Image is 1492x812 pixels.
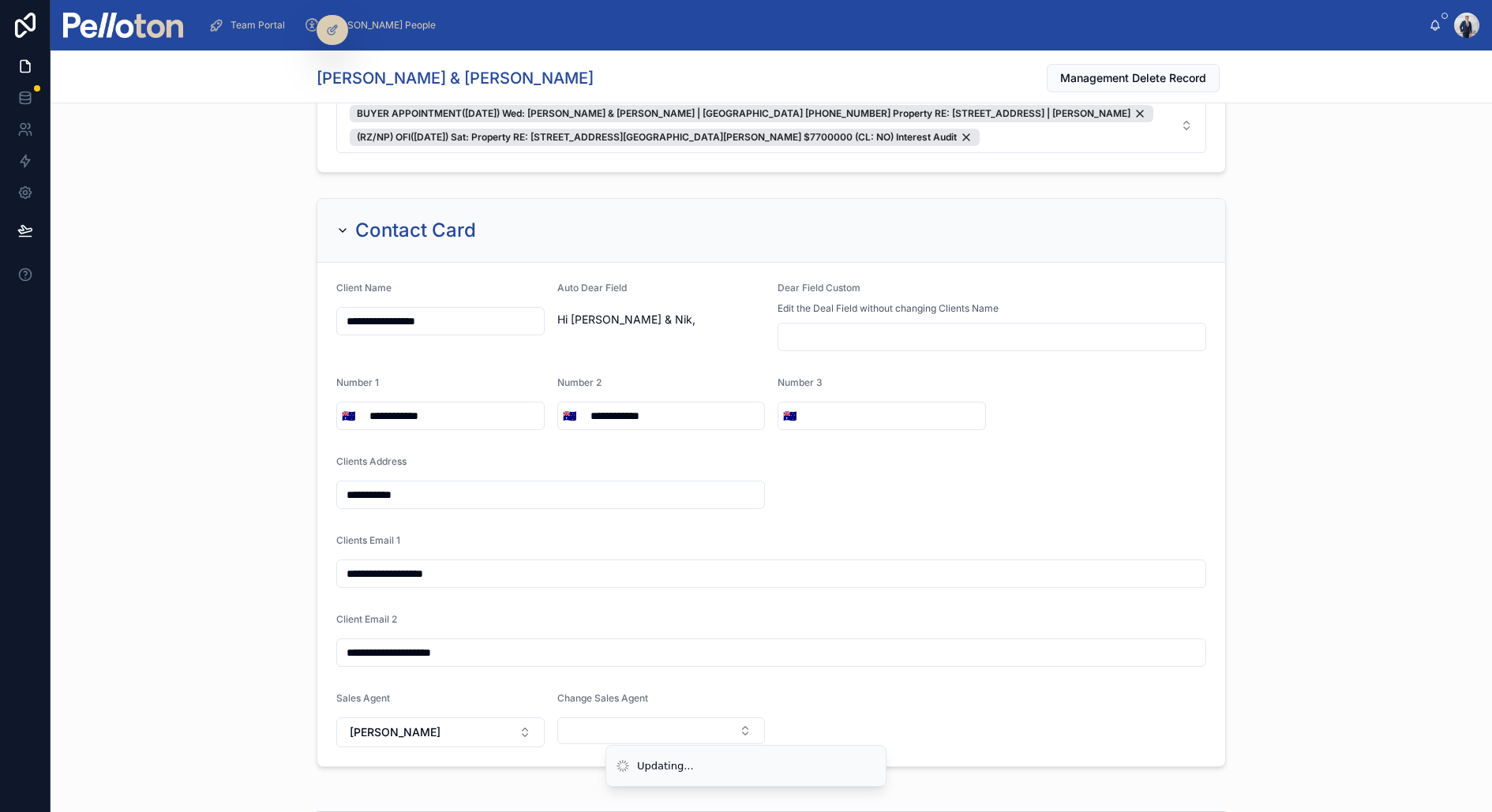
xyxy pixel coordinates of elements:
[350,724,440,740] span: [PERSON_NAME]
[557,717,766,744] button: Select Button
[336,98,1206,153] button: Select Button
[557,376,602,388] span: Number 2
[563,408,576,424] span: 🇦🇺
[357,131,957,144] span: (RZ/NP) OFI([DATE]) Sat: Property RE: [STREET_ADDRESS][GEOGRAPHIC_DATA][PERSON_NAME] $7700000 (CL...
[299,11,447,39] a: [PERSON_NAME] People
[317,67,594,89] h1: [PERSON_NAME] & [PERSON_NAME]
[336,282,392,294] span: Client Name
[778,302,999,315] span: Edit the Deal Field without changing Clients Name
[231,19,285,32] span: Team Portal
[557,282,627,294] span: Auto Dear Field
[1047,64,1220,92] button: Management Delete Record
[336,717,545,747] button: Select Button
[637,758,694,774] div: Updating...
[783,408,797,424] span: 🇦🇺
[342,408,355,424] span: 🇦🇺
[326,19,436,32] span: [PERSON_NAME] People
[336,534,400,546] span: Clients Email 1
[557,692,648,704] span: Change Sales Agent
[196,8,1429,43] div: scrollable content
[558,402,581,430] button: Select Button
[1060,70,1206,86] span: Management Delete Record
[355,218,476,243] h2: Contact Card
[350,129,980,146] button: Unselect 38428
[350,105,1153,122] button: Unselect 38815
[336,613,397,625] span: Client Email 2
[63,13,183,38] img: App logo
[778,402,801,430] button: Select Button
[336,455,407,467] span: Clients Address
[357,107,1130,120] span: BUYER APPOINTMENT([DATE]) Wed: [PERSON_NAME] & [PERSON_NAME] | [GEOGRAPHIC_DATA] [PHONE_NUMBER] P...
[336,692,390,704] span: Sales Agent
[778,376,823,388] span: Number 3
[204,11,296,39] a: Team Portal
[778,282,860,294] span: Dear Field Custom
[336,376,379,388] span: Number 1
[337,402,360,430] button: Select Button
[557,312,766,327] span: Hi [PERSON_NAME] & Nik,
